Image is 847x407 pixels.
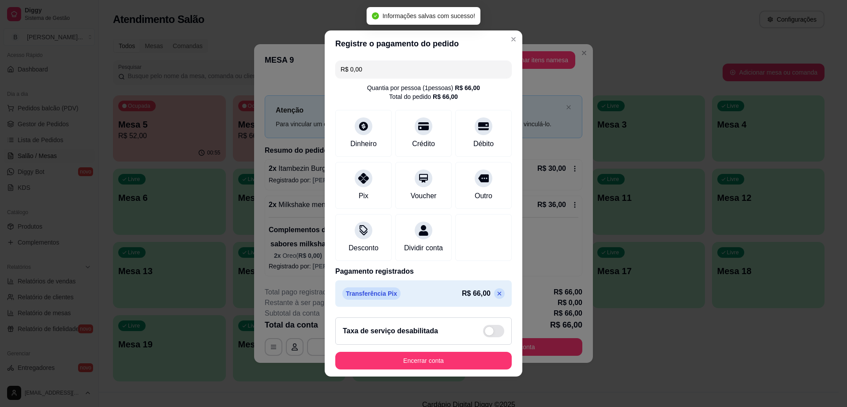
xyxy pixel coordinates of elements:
[341,60,506,78] input: Ex.: hambúrguer de cordeiro
[506,32,521,46] button: Close
[404,243,443,253] div: Dividir conta
[367,83,480,92] div: Quantia por pessoa ( 1 pessoas)
[359,191,368,201] div: Pix
[389,92,458,101] div: Total do pedido
[343,326,438,336] h2: Taxa de serviço desabilitada
[335,266,512,277] p: Pagamento registrados
[325,30,522,57] header: Registre o pagamento do pedido
[455,83,480,92] div: R$ 66,00
[473,139,494,149] div: Débito
[382,12,475,19] span: Informações salvas com sucesso!
[462,288,491,299] p: R$ 66,00
[335,352,512,369] button: Encerrar conta
[411,191,437,201] div: Voucher
[475,191,492,201] div: Outro
[372,12,379,19] span: check-circle
[349,243,379,253] div: Desconto
[350,139,377,149] div: Dinheiro
[433,92,458,101] div: R$ 66,00
[412,139,435,149] div: Crédito
[342,287,401,300] p: Transferência Pix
